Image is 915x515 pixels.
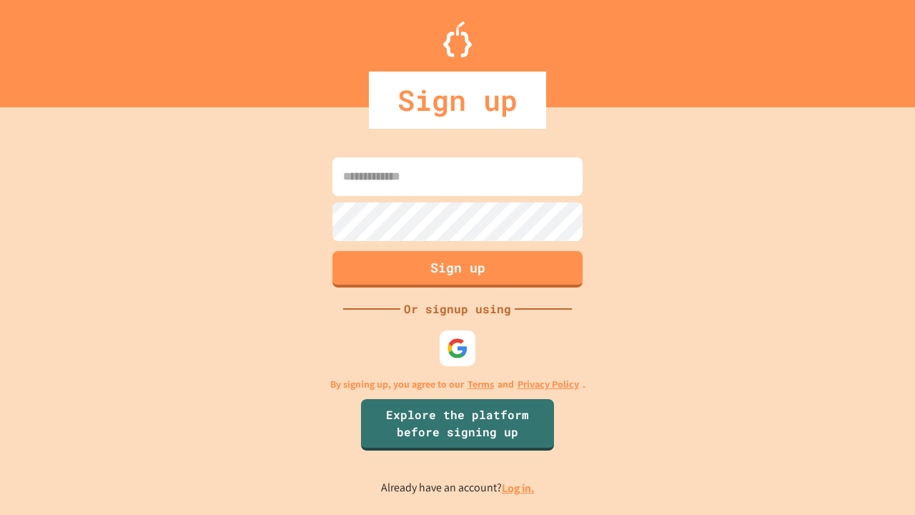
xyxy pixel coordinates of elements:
[330,377,585,392] p: By signing up, you agree to our and .
[447,338,468,359] img: google-icon.svg
[332,251,583,288] button: Sign up
[468,377,494,392] a: Terms
[361,399,554,451] a: Explore the platform before signing up
[518,377,579,392] a: Privacy Policy
[369,72,546,129] div: Sign up
[381,479,535,497] p: Already have an account?
[400,300,515,318] div: Or signup using
[443,21,472,57] img: Logo.svg
[502,481,535,496] a: Log in.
